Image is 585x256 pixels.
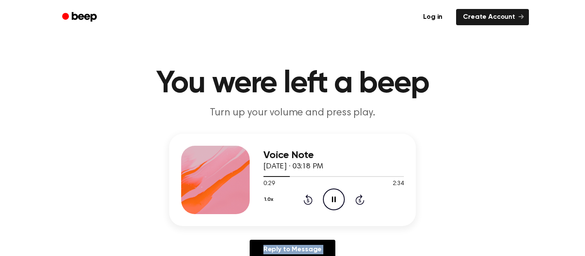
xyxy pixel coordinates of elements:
[73,68,512,99] h1: You were left a beep
[56,9,104,26] a: Beep
[415,7,451,27] a: Log in
[393,179,404,188] span: 2:34
[263,163,323,171] span: [DATE] · 03:18 PM
[263,150,404,161] h3: Voice Note
[263,192,276,207] button: 1.0x
[128,106,457,120] p: Turn up your volume and press play.
[456,9,529,25] a: Create Account
[263,179,275,188] span: 0:29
